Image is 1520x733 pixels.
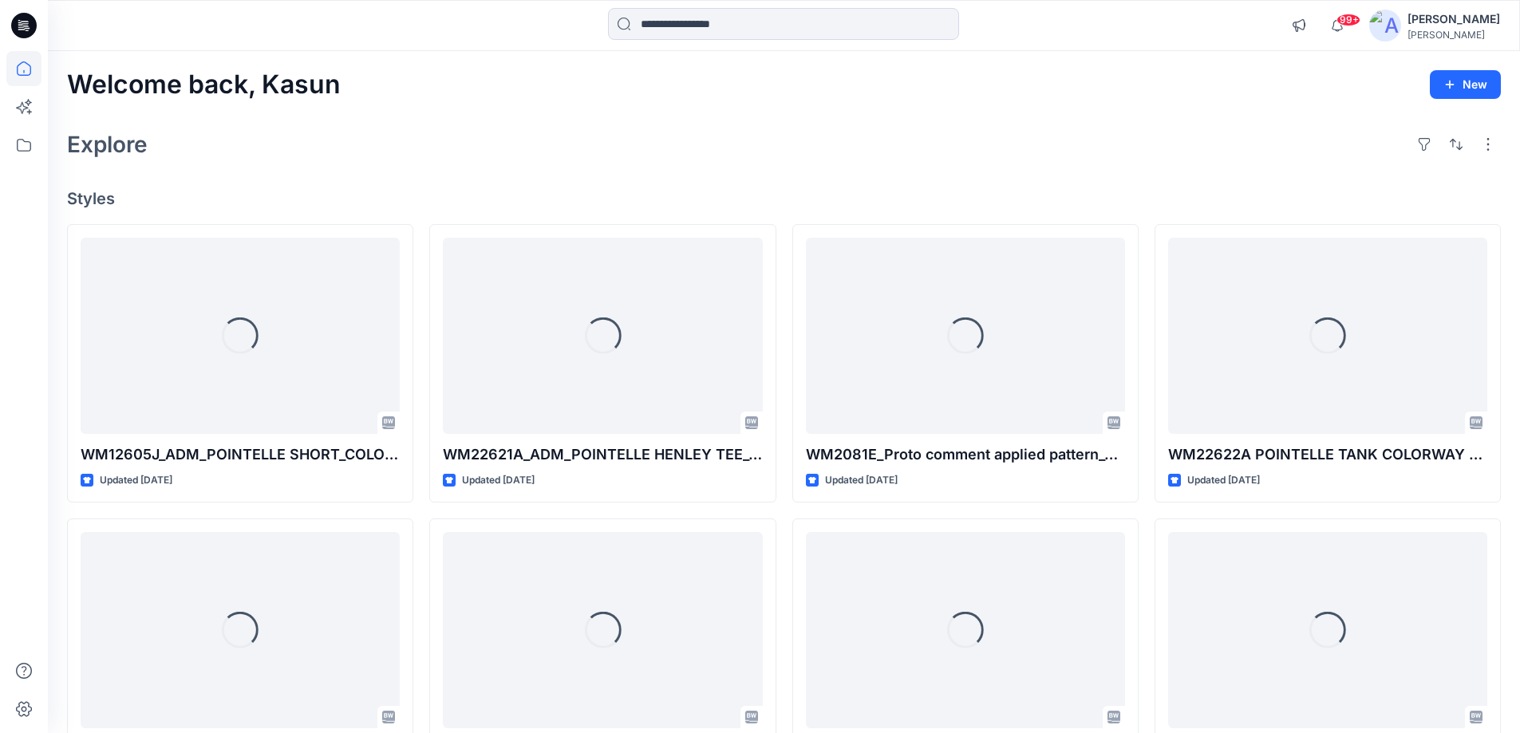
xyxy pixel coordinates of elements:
[67,132,148,157] h2: Explore
[1369,10,1401,41] img: avatar
[100,472,172,489] p: Updated [DATE]
[67,189,1501,208] h4: Styles
[462,472,535,489] p: Updated [DATE]
[1336,14,1360,26] span: 99+
[1187,472,1260,489] p: Updated [DATE]
[1430,70,1501,99] button: New
[81,443,400,466] p: WM12605J_ADM_POINTELLE SHORT_COLORWAY_REV5
[67,70,341,100] h2: Welcome back, Kasun
[825,472,898,489] p: Updated [DATE]
[806,443,1125,466] p: WM2081E_Proto comment applied pattern_Colorway_REV11
[443,443,762,466] p: WM22621A_ADM_POINTELLE HENLEY TEE_COLORWAY_REV5L
[1168,443,1487,466] p: WM22622A POINTELLE TANK COLORWAY REV3
[1407,29,1500,41] div: [PERSON_NAME]
[1407,10,1500,29] div: [PERSON_NAME]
